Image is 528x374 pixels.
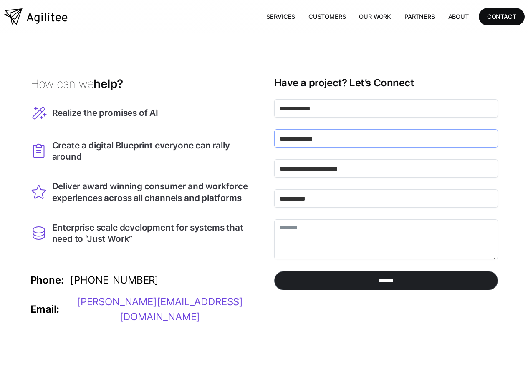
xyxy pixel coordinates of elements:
[274,99,498,295] form: Contact Form
[479,8,525,25] a: CONTACT
[30,77,94,91] span: How can we
[30,275,64,285] div: Phone:
[52,222,254,244] div: Enterprise scale development for systems that need to “Just Work”
[52,140,254,162] div: Create a digital Blueprint everyone can rally around
[260,8,302,25] a: Services
[30,77,254,91] h3: help?
[52,107,158,118] div: Realize the promises of AI
[302,8,352,25] a: Customers
[4,8,68,25] a: home
[52,181,254,203] div: Deliver award winning consumer and workforce experiences across all channels and platforms
[70,273,159,288] div: [PHONE_NUMBER]
[66,294,254,324] div: [PERSON_NAME][EMAIL_ADDRESS][DOMAIN_NAME]
[30,304,59,314] div: Email:
[352,8,398,25] a: Our Work
[442,8,475,25] a: About
[487,11,516,22] div: CONTACT
[398,8,442,25] a: Partners
[274,77,498,89] h3: Have a project? Let’s Connect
